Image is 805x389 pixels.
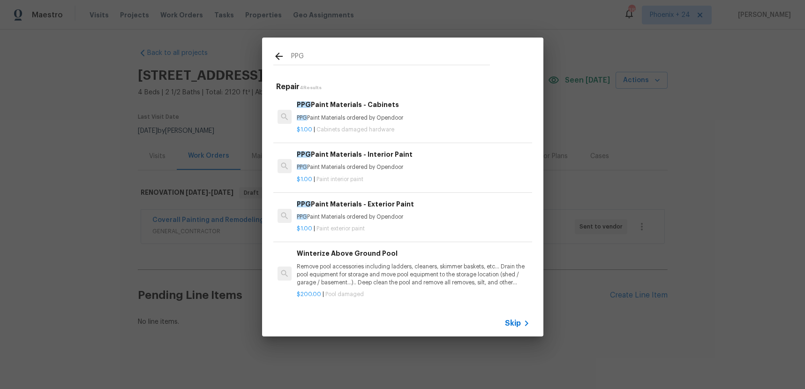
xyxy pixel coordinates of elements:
span: $1.00 [297,127,312,132]
p: | [297,126,529,134]
h6: Paint Materials - Exterior Paint [297,199,529,209]
p: | [297,225,529,233]
span: Skip [505,319,521,328]
span: PPG [297,164,307,170]
p: Remove pool accessories including ladders, cleaners, skimmer baskets, etc… Drain the pool equipme... [297,263,529,287]
span: PPG [297,101,311,108]
span: PPG [297,151,311,158]
p: | [297,175,529,183]
span: Paint exterior paint [316,226,365,231]
span: 4 Results [300,85,322,90]
p: Paint Materials ordered by Opendoor [297,114,529,122]
h5: Repair [276,82,532,92]
span: PPG [297,115,307,121]
p: Paint Materials ordered by Opendoor [297,163,529,171]
span: Paint interior paint [316,176,363,182]
h6: Winterize Above Ground Pool [297,248,529,259]
span: $1.00 [297,226,312,231]
span: PPG [297,214,307,220]
h6: Paint Materials - Cabinets [297,99,529,110]
span: $1.00 [297,176,312,182]
p: | [297,290,529,298]
h6: Paint Materials - Interior Paint [297,149,529,160]
span: Pool damaged [325,291,364,297]
span: $200.00 [297,291,321,297]
input: Search issues or repairs [291,51,490,65]
span: Cabinets damaged hardware [316,127,394,132]
span: PPG [297,201,311,207]
p: Paint Materials ordered by Opendoor [297,213,529,221]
